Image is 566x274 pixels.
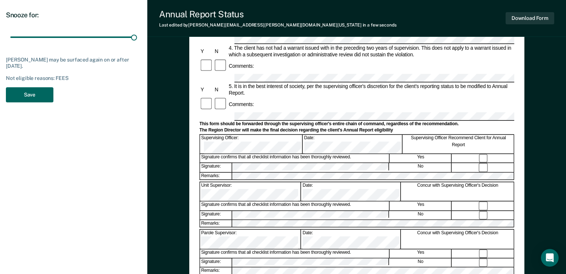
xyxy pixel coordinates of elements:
[199,48,213,55] div: Y
[6,57,141,69] div: [PERSON_NAME] may be surfaced again on or after [DATE].
[390,259,451,267] div: No
[6,75,141,81] div: Not eligible reasons: FEES
[200,249,389,258] div: Signature confirms that all checklist information has been thoroughly reviewed.
[228,63,255,69] div: Comments:
[506,12,554,24] button: Download Form
[541,249,559,267] div: Open Intercom Messenger
[199,121,514,127] div: This form should be forwarded through the supervising officer's entire chain of command, regardle...
[200,154,389,163] div: Signature confirms that all checklist information has been thoroughly reviewed.
[200,173,232,180] div: Remarks:
[301,230,401,249] div: Date:
[200,220,232,227] div: Remarks:
[200,164,232,172] div: Signature:
[228,83,514,96] div: 5. It is in the best interest of society, per the supervising officer's discretion for the client...
[390,211,451,219] div: No
[228,101,255,108] div: Comments:
[200,259,232,267] div: Signature:
[363,22,397,28] span: in a few seconds
[390,249,452,258] div: Yes
[401,182,514,201] div: Concur with Supervising Officer's Decision
[301,182,401,201] div: Date:
[214,87,228,93] div: N
[199,87,213,93] div: Y
[390,154,452,163] div: Yes
[159,9,397,20] div: Annual Report Status
[303,135,402,154] div: Date:
[200,230,301,249] div: Parole Supervisor:
[401,230,514,249] div: Concur with Supervising Officer's Decision
[6,87,53,102] button: Save
[390,202,452,210] div: Yes
[199,128,514,134] div: The Region Director will make the final decision regarding the client's Annual Report eligibility
[200,211,232,219] div: Signature:
[200,135,302,154] div: Supervising Officer:
[159,22,397,28] div: Last edited by [PERSON_NAME][EMAIL_ADDRESS][PERSON_NAME][DOMAIN_NAME][US_STATE]
[200,202,389,210] div: Signature confirms that all checklist information has been thoroughly reviewed.
[214,48,228,55] div: N
[228,45,514,58] div: 4. The client has not had a warrant issued with in the preceding two years of supervision. This d...
[403,135,514,154] div: Supervising Officer Recommend Client for Annual Report
[390,164,451,172] div: No
[6,11,141,19] div: Snooze for:
[200,182,301,201] div: Unit Supervisor:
